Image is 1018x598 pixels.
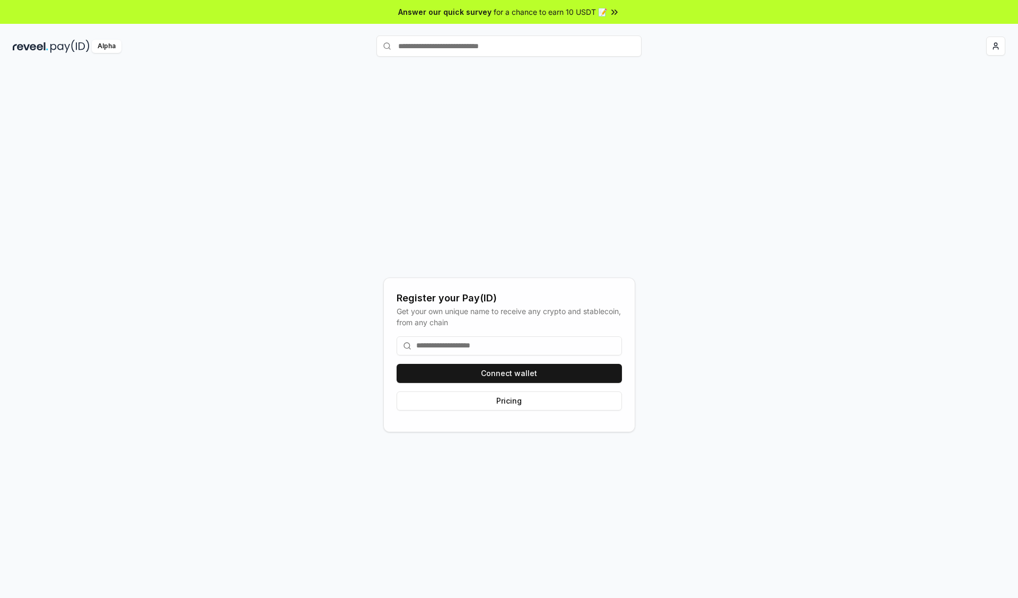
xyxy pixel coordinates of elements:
img: reveel_dark [13,40,48,53]
div: Get your own unique name to receive any crypto and stablecoin, from any chain [397,306,622,328]
button: Pricing [397,391,622,410]
span: Answer our quick survey [398,6,492,17]
div: Alpha [92,40,121,53]
img: pay_id [50,40,90,53]
span: for a chance to earn 10 USDT 📝 [494,6,607,17]
div: Register your Pay(ID) [397,291,622,306]
button: Connect wallet [397,364,622,383]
